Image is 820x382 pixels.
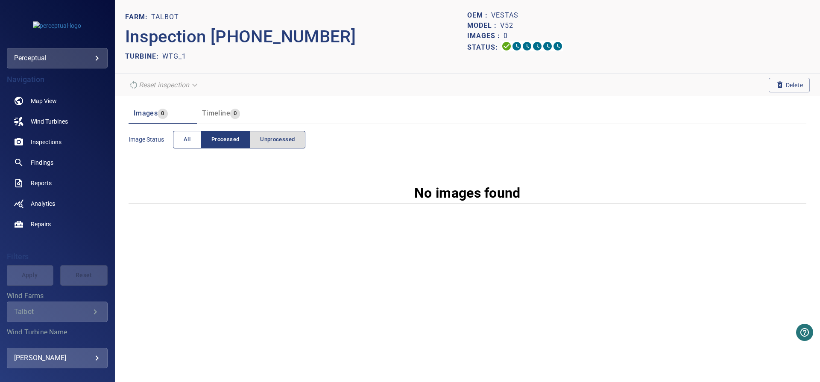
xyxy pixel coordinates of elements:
label: Wind Turbine Name [7,329,108,336]
svg: Uploading 100% [501,41,512,51]
p: Model : [467,21,500,31]
div: Talbot [14,308,90,316]
a: repairs noActive [7,214,108,234]
div: Reset inspection [125,77,203,92]
span: Wind Turbines [31,117,68,126]
span: Analytics [31,199,55,208]
button: All [173,131,201,148]
span: Images [134,109,158,117]
span: Repairs [31,220,51,228]
h4: Filters [7,252,108,261]
span: Reports [31,179,52,187]
span: All [184,135,190,145]
div: Wind Farms [7,302,108,322]
p: OEM : [467,10,491,21]
p: Vestas [491,10,518,21]
label: Wind Farms [7,293,108,299]
img: perceptual-logo [33,21,81,30]
p: Status: [467,41,501,53]
div: imageStatus [173,131,306,148]
h4: Navigation [7,75,108,84]
p: No images found [414,183,521,203]
span: Timeline [202,109,230,117]
a: map noActive [7,91,108,111]
div: [PERSON_NAME] [14,351,100,365]
p: Images : [467,31,504,41]
div: Unable to reset the inspection due to your user permissions [125,77,203,92]
a: reports noActive [7,173,108,193]
svg: Selecting 0% [522,41,532,51]
span: Unprocessed [260,135,295,145]
button: Unprocessed [249,131,305,148]
p: TURBINE: [125,51,162,62]
span: Inspections [31,138,61,146]
span: Delete [776,80,803,90]
span: Findings [31,158,53,167]
a: findings noActive [7,152,108,173]
a: inspections noActive [7,132,108,152]
svg: Classification 0% [553,41,563,51]
span: Processed [211,135,239,145]
span: Image Status [129,135,173,144]
span: 0 [158,109,167,118]
p: Talbot [151,12,179,22]
p: WTG_1 [162,51,186,62]
svg: ML Processing 0% [532,41,542,51]
p: Inspection [PHONE_NUMBER] [125,24,468,50]
span: Map View [31,97,57,105]
div: perceptual [7,48,108,68]
span: 0 [230,109,240,118]
button: Delete [769,78,810,92]
svg: Matching 0% [542,41,553,51]
p: V52 [500,21,513,31]
em: Reset inspection [139,81,189,89]
button: Processed [201,131,250,148]
p: FARM: [125,12,151,22]
a: windturbines noActive [7,111,108,132]
svg: Data Formatted 0% [512,41,522,51]
a: analytics noActive [7,193,108,214]
p: 0 [504,31,508,41]
div: perceptual [14,51,100,65]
